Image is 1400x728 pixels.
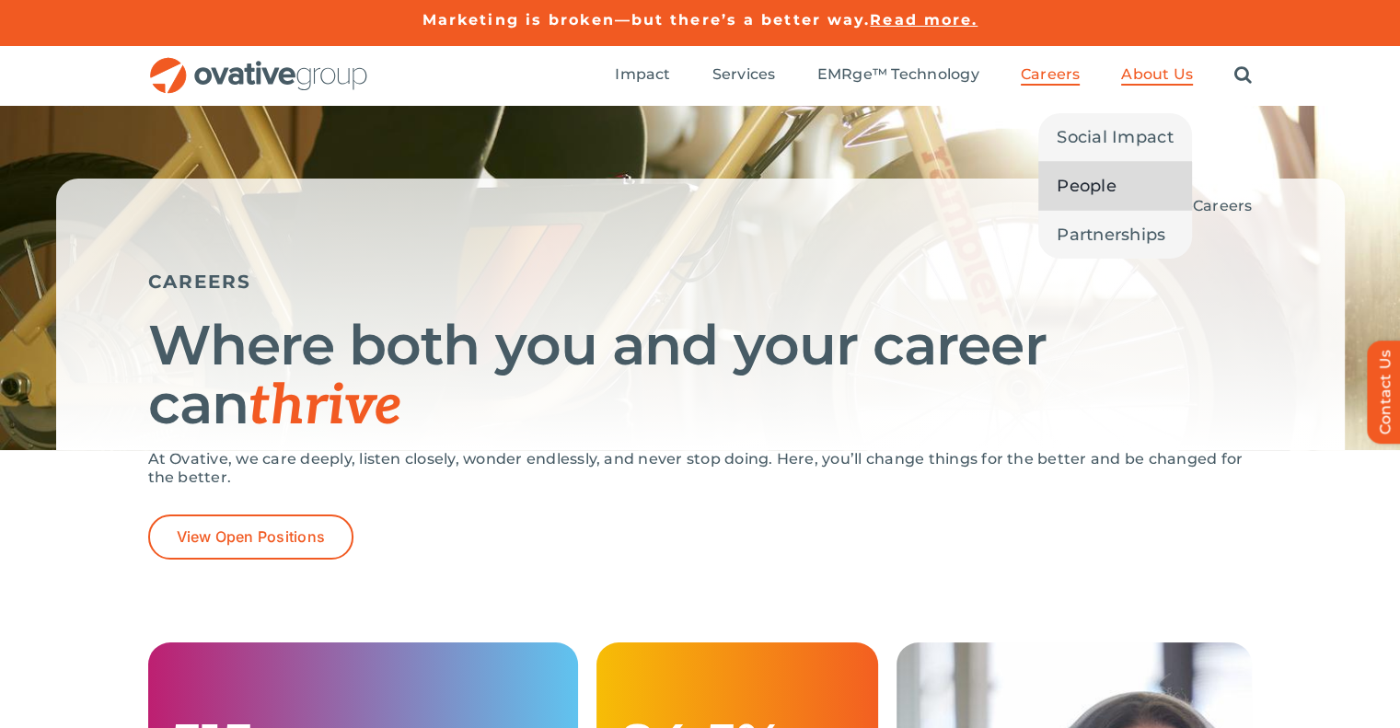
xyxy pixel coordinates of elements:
span: thrive [249,374,402,440]
a: EMRge™ Technology [817,65,979,86]
p: At Ovative, we care deeply, listen closely, wonder endlessly, and never stop doing. Here, you’ll ... [148,450,1253,487]
span: » [1139,197,1253,214]
h5: CAREERS [148,271,1253,293]
span: Careers [1021,65,1081,84]
span: Careers [1193,197,1253,214]
span: People [1057,173,1117,199]
span: Services [712,65,776,84]
a: Search [1234,65,1252,86]
a: Partnerships [1038,211,1192,259]
span: Impact [615,65,670,84]
span: EMRge™ Technology [817,65,979,84]
a: About Us [1121,65,1193,86]
span: View Open Positions [177,528,326,546]
span: Partnerships [1057,222,1165,248]
a: View Open Positions [148,514,354,560]
span: Social Impact [1057,124,1174,150]
a: OG_Full_horizontal_RGB [148,55,369,73]
nav: Menu [615,46,1252,105]
a: People [1038,162,1192,210]
a: Impact [615,65,670,86]
a: Social Impact [1038,113,1192,161]
a: Marketing is broken—but there’s a better way. [422,11,871,29]
span: About Us [1121,65,1193,84]
h1: Where both you and your career can [148,316,1253,436]
a: Services [712,65,776,86]
a: Careers [1021,65,1081,86]
a: Read more. [870,11,978,29]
